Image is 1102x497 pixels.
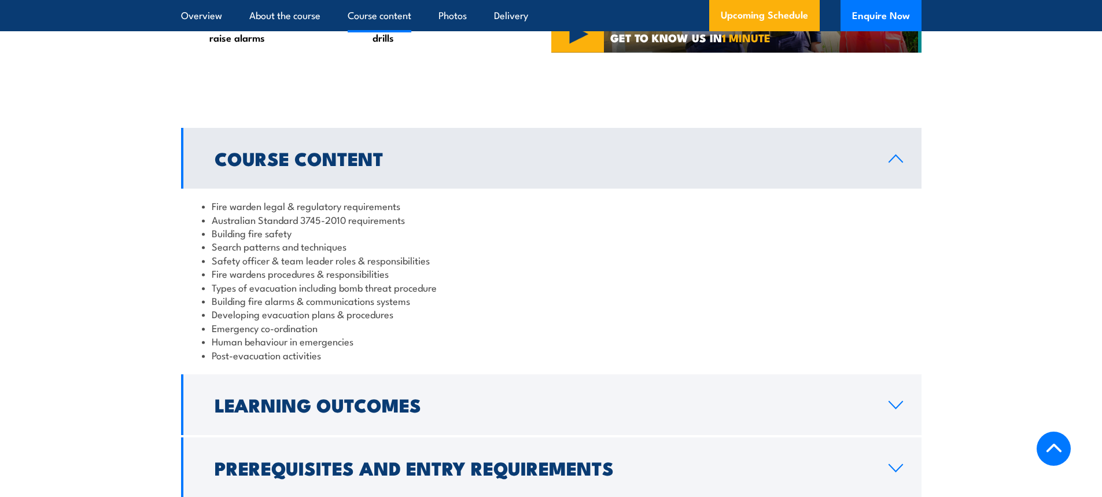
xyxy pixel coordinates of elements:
li: Building fire safety [202,226,901,240]
li: Developing evacuation plans & procedures [202,307,901,321]
span: GET TO KNOW US IN [610,32,771,43]
li: Fire warden legal & regulatory requirements [202,199,901,212]
h2: Prerequisites and Entry Requirements [215,459,870,476]
li: Fire wardens procedures & responsibilities [202,267,901,280]
h2: Learning Outcomes [215,396,870,413]
li: Safety officer & team leader roles & responsibilities [202,253,901,267]
a: Learning Outcomes [181,374,922,435]
li: Emergency co-ordination [202,321,901,334]
li: Human behaviour in emergencies [202,334,901,348]
a: Course Content [181,128,922,189]
strong: 1 MINUTE [722,29,771,46]
li: Search patterns and techniques [202,240,901,253]
li: Types of evacuation including bomb threat procedure [202,281,901,294]
li: Australian Standard 3745-2010 requirements [202,213,901,226]
li: Investigate incidents and raise alarms [193,17,335,44]
li: Post-evacuation activities [202,348,901,362]
li: Building fire alarms & communications systems [202,294,901,307]
h2: Course Content [215,150,870,166]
